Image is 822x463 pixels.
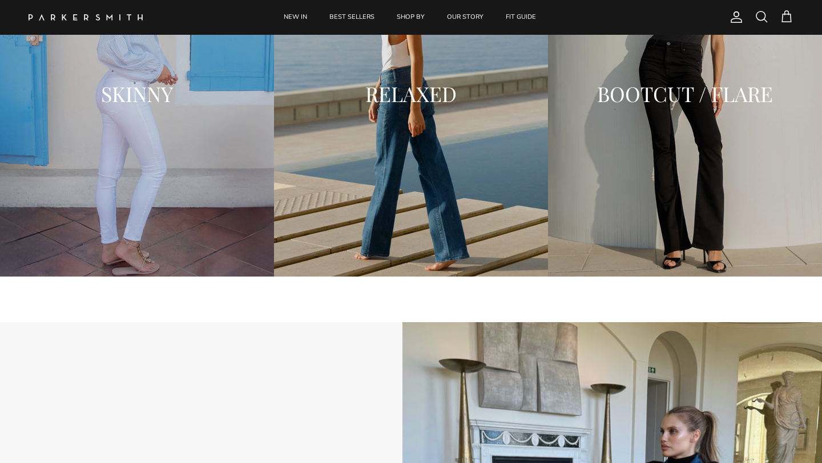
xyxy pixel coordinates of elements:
[29,14,143,21] a: Parker Smith
[789,411,807,428] svg: Scroll to Top
[285,83,537,105] h2: RELAXED
[11,83,263,105] h2: SKINNY
[725,10,743,24] a: Account
[559,83,811,105] h2: BOOTCUT / FLARE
